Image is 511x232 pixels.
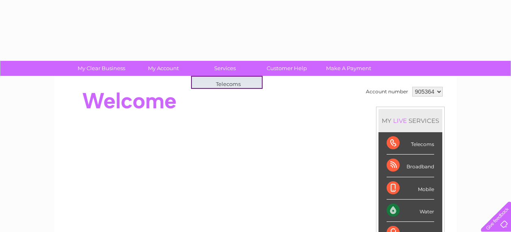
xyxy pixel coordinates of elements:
div: Broadband [387,155,434,177]
div: MY SERVICES [378,109,442,132]
td: Account number [364,85,410,99]
div: Water [387,200,434,222]
a: My Clear Business [68,61,135,76]
a: Telecoms [195,77,262,93]
div: LIVE [391,117,409,125]
a: Make A Payment [315,61,382,76]
a: Services [191,61,259,76]
div: Telecoms [387,132,434,155]
a: My Account [130,61,197,76]
a: Customer Help [253,61,320,76]
div: Mobile [387,177,434,200]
